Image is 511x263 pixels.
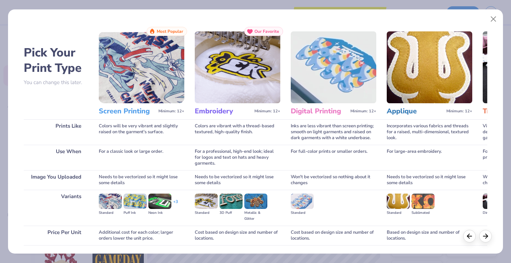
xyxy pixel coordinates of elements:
div: Cost based on design size and number of locations. [195,226,280,245]
div: Needs to be vectorized so it might lose some details [195,170,280,190]
img: Neon Ink [148,194,171,209]
div: Colors are vibrant with a thread-based textured, high-quality finish. [195,119,280,145]
img: Sublimated [412,194,435,209]
div: Standard [195,210,218,216]
img: Applique [387,31,472,103]
div: Colors will be very vibrant and slightly raised on the garment's surface. [99,119,184,145]
img: Embroidery [195,31,280,103]
h3: Screen Printing [99,107,156,116]
img: Metallic & Glitter [244,194,267,209]
img: Standard [387,194,410,209]
div: For a professional, high-end look; ideal for logos and text on hats and heavy garments. [195,145,280,170]
div: Use When [24,145,88,170]
div: Needs to be vectorized so it might lose some details [99,170,184,190]
div: Standard [99,210,122,216]
div: For a classic look or large order. [99,145,184,170]
div: Neon Ink [148,210,171,216]
div: Sublimated [412,210,435,216]
div: Price Per Unit [24,226,88,245]
img: Standard [99,194,122,209]
div: Image You Uploaded [24,170,88,190]
img: Standard [195,194,218,209]
div: Metallic & Glitter [244,210,267,222]
div: Variants [24,190,88,226]
div: Standard [291,210,314,216]
div: + 3 [173,199,178,211]
div: Incorporates various fabrics and threads for a raised, multi-dimensional, textured look. [387,119,472,145]
img: Standard [291,194,314,209]
div: Needs to be vectorized so it might lose some details [387,170,472,190]
div: For large-area embroidery. [387,145,472,170]
div: For full-color prints or smaller orders. [291,145,376,170]
img: 3D Puff [220,194,243,209]
h3: Applique [387,107,444,116]
span: Minimum: 12+ [254,109,280,114]
div: Cost based on design size and number of locations. [291,226,376,245]
span: Our Favorite [254,29,279,34]
img: Puff Ink [124,194,147,209]
h2: Pick Your Print Type [24,45,88,76]
p: You can change this later. [24,80,88,85]
h3: Digital Printing [291,107,348,116]
img: Direct-to-film [483,194,506,209]
div: Additional cost for each color; larger orders lower the unit price. [99,226,184,245]
div: Puff Ink [124,210,147,216]
button: Close [487,13,500,26]
div: Standard [387,210,410,216]
img: Digital Printing [291,31,376,103]
div: Direct-to-film [483,210,506,216]
span: Minimum: 12+ [446,109,472,114]
span: Most Popular [157,29,183,34]
div: Prints Like [24,119,88,145]
div: Based on design size and number of locations. [387,226,472,245]
span: Minimum: 12+ [158,109,184,114]
div: Inks are less vibrant than screen printing; smooth on light garments and raised on dark garments ... [291,119,376,145]
h3: Embroidery [195,107,252,116]
div: Won't be vectorized so nothing about it changes [291,170,376,190]
span: Minimum: 12+ [350,109,376,114]
div: 3D Puff [220,210,243,216]
img: Screen Printing [99,31,184,103]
